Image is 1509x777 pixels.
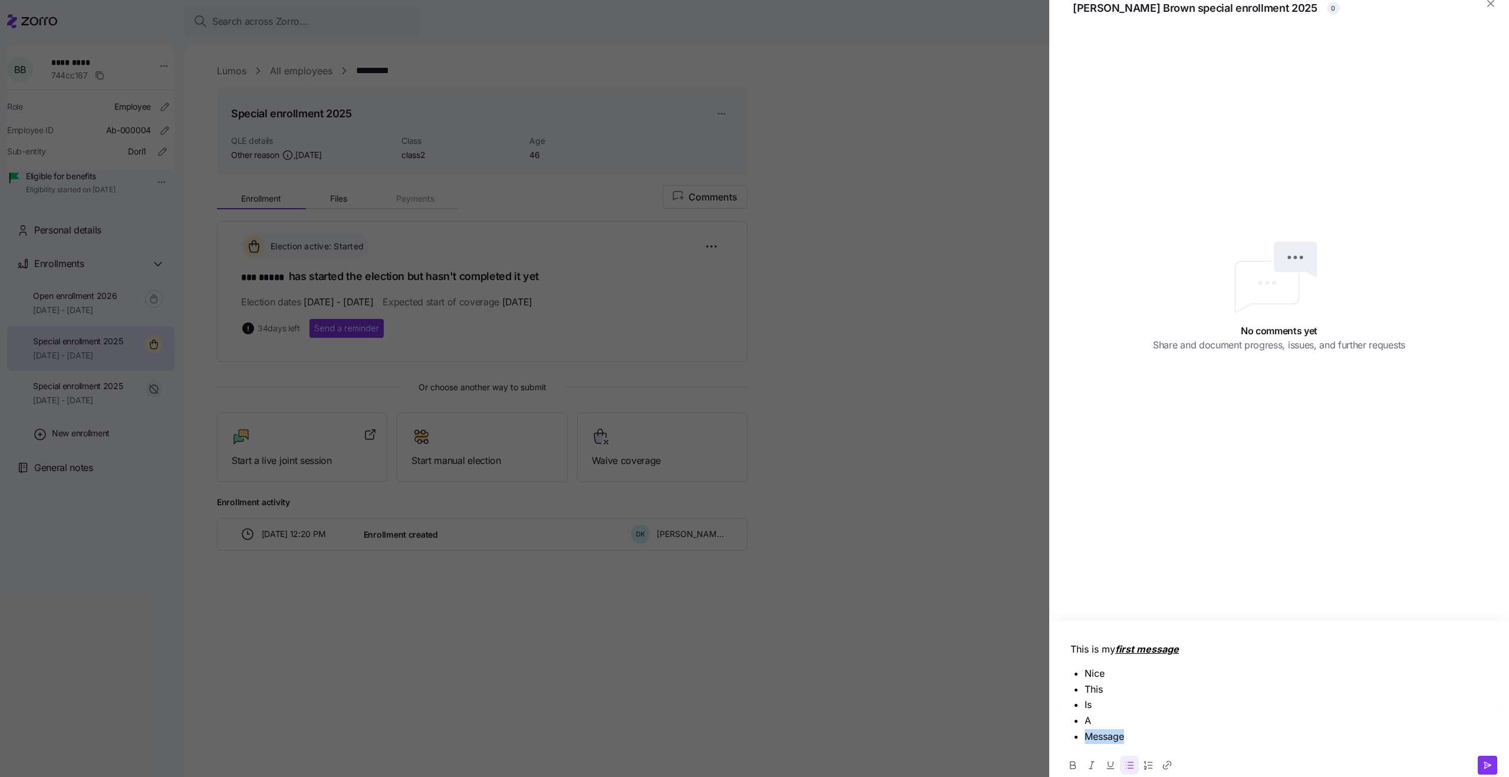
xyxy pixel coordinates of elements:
button: Underline [1101,756,1120,775]
button: Link [1158,756,1177,775]
button: Bullet list [1120,756,1139,775]
button: Italic [1082,756,1101,775]
span: No comments yet [1241,324,1317,338]
button: Bold [1063,756,1082,775]
p: This is my [1070,642,1488,657]
p: A [1085,713,1488,728]
p: Message [1085,729,1488,744]
button: Ordered list [1139,756,1158,775]
p: Is [1085,697,1488,712]
p: Nice [1085,666,1488,681]
p: This [1085,682,1488,697]
u: first message [1115,643,1179,655]
span: Share and document progress, issues, and further requests [1153,338,1405,353]
span: 0 [1331,1,1335,15]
